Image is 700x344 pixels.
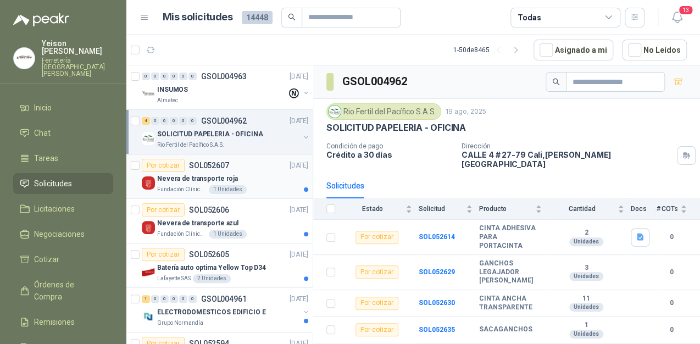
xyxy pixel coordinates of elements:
p: Yeison [PERSON_NAME] [42,40,113,55]
p: SOL052605 [189,251,229,258]
p: [DATE] [290,116,308,126]
span: Producto [479,205,533,213]
b: 11 [548,295,624,303]
b: SOL052630 [419,299,455,307]
p: Crédito a 30 días [326,150,453,159]
b: CINTA ADHESIVA PARA PORTACINTA [479,224,542,250]
button: 13 [667,8,687,27]
div: 1 [142,295,150,303]
p: Grupo Normandía [157,319,203,328]
span: Estado [342,205,403,213]
a: Licitaciones [13,198,113,219]
p: Dirección [462,142,673,150]
div: 0 [151,117,159,125]
div: Rio Fertil del Pacífico S.A.S. [326,103,441,120]
b: 0 [656,325,687,335]
p: [DATE] [290,205,308,215]
div: Por cotizar [355,297,398,310]
p: Fundación Clínica Shaio [157,185,207,194]
img: Company Logo [142,310,155,323]
div: 0 [170,117,178,125]
div: 0 [188,117,197,125]
a: Chat [13,123,113,143]
p: Rio Fertil del Pacífico S.A.S. [157,141,224,149]
span: Cotizar [34,253,59,265]
div: 0 [179,117,187,125]
span: Solicitud [419,205,464,213]
a: Por cotizarSOL052605[DATE] Company LogoBatería auto optima Yellow Top D34Lafayette SAS2 Unidades [126,243,313,288]
div: 0 [170,295,178,303]
a: Negociaciones [13,224,113,245]
button: Asignado a mi [534,40,613,60]
p: [DATE] [290,71,308,82]
a: SOL052629 [419,268,455,276]
b: CINTA ANCHA TRANSPARENTE [479,295,542,312]
img: Company Logo [329,106,341,118]
div: Solicitudes [326,180,364,192]
a: Por cotizarSOL052607[DATE] Company LogoNevera de transporte rojaFundación Clínica Shaio1 Unidades [126,154,313,199]
img: Company Logo [14,48,35,69]
p: Fundación Clínica Shaio [157,230,207,238]
h1: Mis solicitudes [163,9,233,25]
div: 1 Unidades [209,230,247,238]
div: Unidades [569,237,603,246]
a: Inicio [13,97,113,118]
b: 0 [656,232,687,242]
img: Logo peakr [13,13,69,26]
p: INSUMOS [157,85,188,95]
p: Nevera de transporte azul [157,218,238,229]
span: Licitaciones [34,203,75,215]
a: Por cotizarSOL052606[DATE] Company LogoNevera de transporte azulFundación Clínica Shaio1 Unidades [126,199,313,243]
span: search [288,13,296,21]
div: 0 [151,295,159,303]
p: SOL052607 [189,162,229,169]
div: Unidades [569,272,603,281]
span: Cantidad [548,205,615,213]
h3: GSOL004962 [342,73,409,90]
span: 14448 [242,11,273,24]
b: 3 [548,264,624,273]
p: ELECTRODOMESTICOS EDIFICIO E [157,307,266,318]
img: Company Logo [142,176,155,190]
div: Unidades [569,303,603,312]
div: 0 [188,73,197,80]
b: 2 [548,229,624,237]
span: search [552,78,560,86]
a: Órdenes de Compra [13,274,113,307]
p: GSOL004962 [201,117,247,125]
p: Almatec [157,96,178,105]
a: Tareas [13,148,113,169]
p: CALLE 4 # 27-79 Cali , [PERSON_NAME][GEOGRAPHIC_DATA] [462,150,673,169]
div: Por cotizar [355,265,398,279]
div: 1 Unidades [209,185,247,194]
th: # COTs [656,198,700,220]
div: Por cotizar [142,159,185,172]
a: SOL052614 [419,233,455,241]
a: 1 0 0 0 0 0 GSOL004961[DATE] Company LogoELECTRODOMESTICOS EDIFICIO EGrupo Normandía [142,292,310,328]
div: 0 [160,117,169,125]
p: [DATE] [290,160,308,171]
div: Por cotizar [355,231,398,244]
th: Docs [631,198,656,220]
span: # COTs [656,205,678,213]
div: 0 [188,295,197,303]
span: Inicio [34,102,52,114]
span: Remisiones [34,316,75,328]
div: 0 [179,295,187,303]
a: Cotizar [13,249,113,270]
p: 19 ago, 2025 [446,107,486,117]
p: SOLICITUD PAPELERIA - OFICINA [157,129,263,140]
span: Tareas [34,152,58,164]
th: Producto [479,198,548,220]
div: Por cotizar [355,323,398,336]
span: Órdenes de Compra [34,279,103,303]
p: Batería auto optima Yellow Top D34 [157,263,266,273]
th: Solicitud [419,198,479,220]
p: [DATE] [290,294,308,304]
b: 0 [656,298,687,308]
div: 1 - 50 de 8465 [453,41,525,59]
span: Negociaciones [34,228,85,240]
a: SOL052635 [419,326,455,334]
